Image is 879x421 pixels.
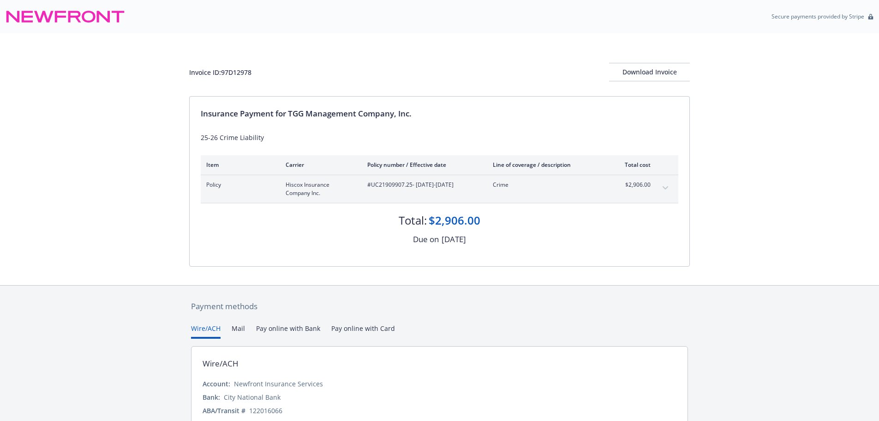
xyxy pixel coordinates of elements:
button: Mail [232,323,245,339]
button: Wire/ACH [191,323,221,339]
div: Line of coverage / description [493,161,601,169]
button: Pay online with Bank [256,323,320,339]
div: [DATE] [442,233,466,245]
button: Download Invoice [609,63,690,81]
div: City National Bank [224,392,281,402]
button: Pay online with Card [331,323,395,339]
div: Policy number / Effective date [367,161,478,169]
div: Due on [413,233,439,245]
span: Policy [206,181,271,189]
div: Payment methods [191,300,688,312]
div: ABA/Transit # [203,406,245,415]
span: Crime [493,181,601,189]
div: Carrier [286,161,353,169]
button: expand content [658,181,673,195]
span: #UC21909907.25 - [DATE]-[DATE] [367,181,478,189]
div: Newfront Insurance Services [234,379,323,389]
span: Hiscox Insurance Company Inc. [286,181,353,197]
div: Total: [399,213,427,228]
div: Invoice ID: 97D12978 [189,67,251,77]
div: Account: [203,379,230,389]
div: Item [206,161,271,169]
div: Insurance Payment for TGG Management Company, Inc. [201,108,678,120]
p: Secure payments provided by Stripe [771,12,864,20]
div: Wire/ACH [203,358,239,370]
div: 25-26 Crime Liability [201,133,678,142]
span: $2,906.00 [616,181,651,189]
div: 122016066 [249,406,282,415]
div: PolicyHiscox Insurance Company Inc.#UC21909907.25- [DATE]-[DATE]Crime$2,906.00expand content [201,175,678,203]
div: Bank: [203,392,220,402]
div: Total cost [616,161,651,169]
div: $2,906.00 [429,213,480,228]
